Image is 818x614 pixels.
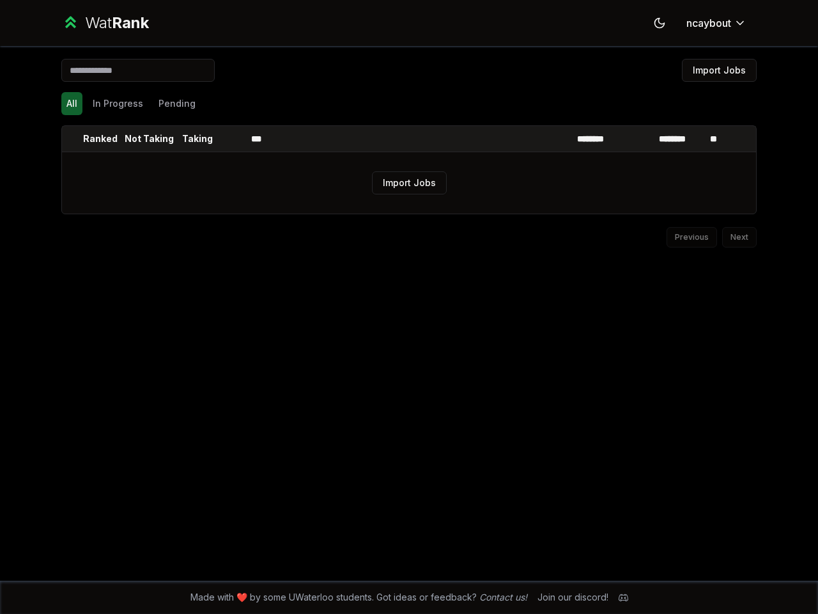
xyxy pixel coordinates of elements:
span: Made with ❤️ by some UWaterloo students. Got ideas or feedback? [190,591,527,604]
button: Pending [153,92,201,115]
button: Import Jobs [372,171,447,194]
div: Wat [85,13,149,33]
div: Join our discord! [537,591,608,604]
span: Rank [112,13,149,32]
button: Import Jobs [682,59,757,82]
p: Taking [182,132,213,145]
a: WatRank [61,13,149,33]
span: ncaybout [686,15,731,31]
p: Not Taking [125,132,174,145]
p: Ranked [83,132,118,145]
a: Contact us! [479,592,527,602]
button: ncaybout [676,12,757,35]
button: All [61,92,82,115]
button: In Progress [88,92,148,115]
